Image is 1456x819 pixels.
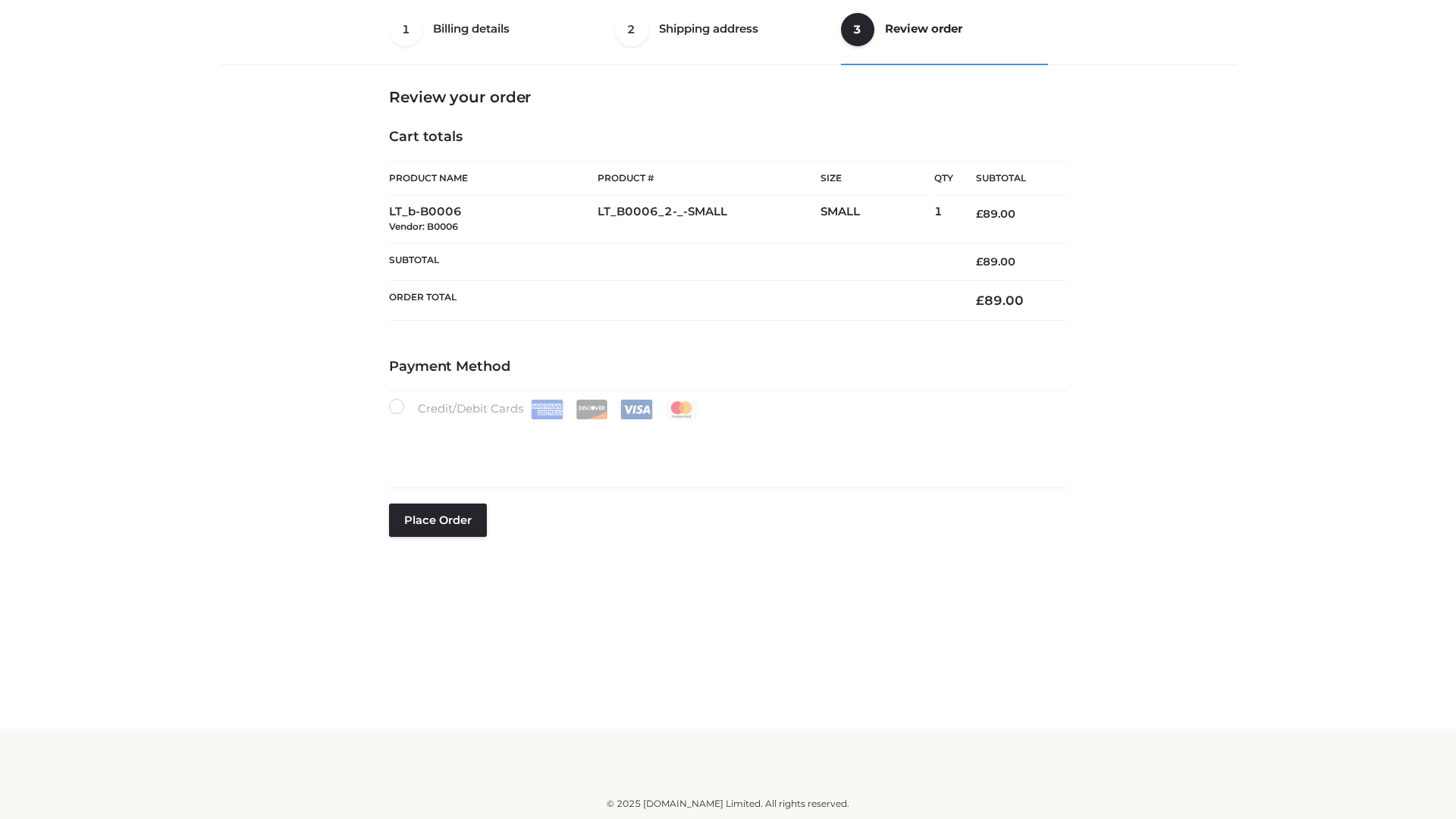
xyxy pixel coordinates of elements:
td: SMALL [821,196,934,243]
td: 1 [934,196,953,243]
h3: Review your order [389,88,1067,106]
bdi: 89.00 [976,293,1024,308]
img: Discover [576,400,608,419]
img: Amex [531,400,563,419]
img: Visa [620,400,653,419]
bdi: 89.00 [976,207,1015,221]
th: Product # [598,161,821,196]
th: Subtotal [953,162,1067,196]
span: £ [976,293,984,308]
th: Size [821,162,927,196]
small: Vendor: B0006 [389,221,458,232]
th: Qty [934,161,953,196]
td: LT_b-B0006 [389,196,598,243]
td: LT_B0006_2-_-SMALL [598,196,821,243]
label: Credit/Debit Cards [389,399,699,419]
span: £ [976,255,983,268]
button: Place order [389,504,487,537]
th: Subtotal [389,243,953,280]
span: £ [976,207,983,221]
div: © 2025 [DOMAIN_NAME] Limited. All rights reserved. [225,796,1231,811]
iframe: Secure payment input frame [386,416,1064,472]
h4: Cart totals [389,129,1067,146]
img: Mastercard [665,400,698,419]
th: Order Total [389,281,953,321]
h4: Payment Method [389,359,1067,375]
bdi: 89.00 [976,255,1015,268]
th: Product Name [389,161,598,196]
